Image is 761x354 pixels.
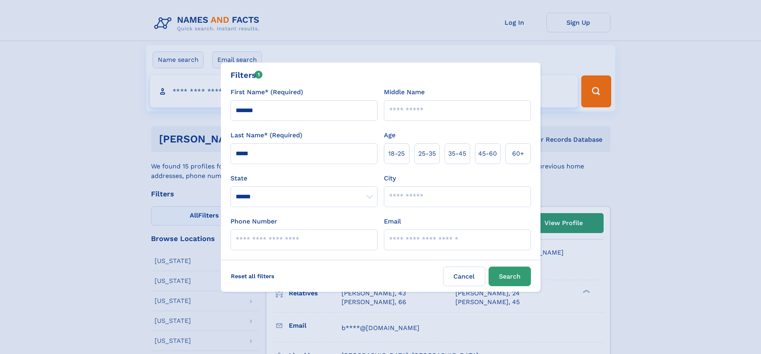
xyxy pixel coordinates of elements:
label: Age [384,131,395,140]
label: Phone Number [230,217,277,226]
span: 35‑45 [448,149,466,158]
label: Last Name* (Required) [230,131,302,140]
label: City [384,174,396,183]
button: Search [489,267,531,286]
span: 45‑60 [478,149,497,158]
div: Filters [230,69,263,81]
span: 18‑25 [388,149,405,158]
label: First Name* (Required) [230,87,303,97]
label: Email [384,217,401,226]
label: Middle Name [384,87,425,97]
label: State [230,174,378,183]
label: Reset all filters [226,267,280,286]
span: 60+ [512,149,524,158]
label: Cancel [443,267,485,286]
span: 25‑35 [418,149,436,158]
